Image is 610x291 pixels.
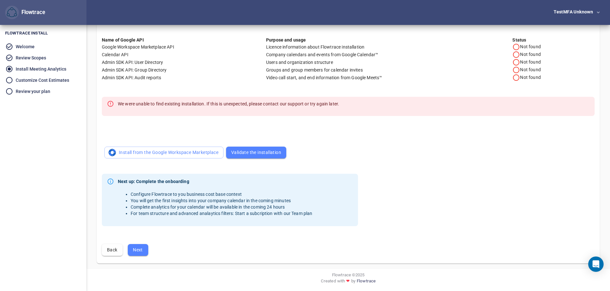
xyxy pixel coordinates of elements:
div: Groups and group members for calendar invites [266,67,513,73]
div: Flowtrace [19,9,45,16]
li: For team structure and advanced analaytics filters: Start a subcription with our Team plan [131,210,313,217]
span: Next [133,246,143,254]
b: Purpose and usage [266,37,306,42]
span: Validate the installation [231,149,281,157]
div: Google Workspace Marketplace API [102,44,266,50]
div: Flowtrace [5,6,45,19]
div: Not found [512,43,595,51]
button: testMFA Unknown [543,7,605,19]
button: Next [128,244,148,256]
button: Back [102,244,123,256]
a: Flowtrace [357,278,376,287]
b: Name of Google API [102,37,144,42]
span: ❤ [345,278,351,284]
div: Not found [512,58,595,66]
strong: Next up: Complete the onboarding [118,178,313,185]
span: Back [107,246,118,254]
button: LogoInstall from the Google Workspace Marketplace [104,147,224,158]
div: Not found [512,74,595,81]
div: Calendar API [102,51,266,58]
li: You will get the first insights into your company calendar in the coming minutes [131,197,313,204]
img: Flowtrace [7,7,17,18]
div: Licence information about Flowtrace installation [266,44,513,50]
li: Complete analytics for your calendar will be available in the coming 24 hours [131,204,313,210]
div: testMFA Unknown [554,10,596,14]
button: Flowtrace [5,6,19,19]
div: Admin SDK API: Group Directory [102,67,266,73]
span: by [351,278,355,287]
div: Created with [92,278,605,287]
button: Validate the installation [226,147,286,158]
div: Not found [512,66,595,74]
div: Company calendars and events from Google Calendar™ [266,51,513,58]
p: We were unable to find existing installation. If this is unexpected, please contact our support o... [118,101,339,107]
div: Users and organization structure [266,59,513,65]
li: Configure Flowtrace to you business cost base context [131,191,313,197]
div: Not found [512,51,595,58]
span: Install from the Google Workspace Marketplace [110,149,218,157]
div: Admin SDK API: Audit reports [102,74,266,81]
div: Admin SDK API: User Directory [102,59,266,65]
div: Open Intercom Messenger [588,257,604,272]
div: Video call start, and end information from Google Meets™ [266,74,513,81]
b: Status [512,37,526,42]
img: Logo [108,149,116,157]
span: Flowtrace © 2025 [332,272,364,278]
